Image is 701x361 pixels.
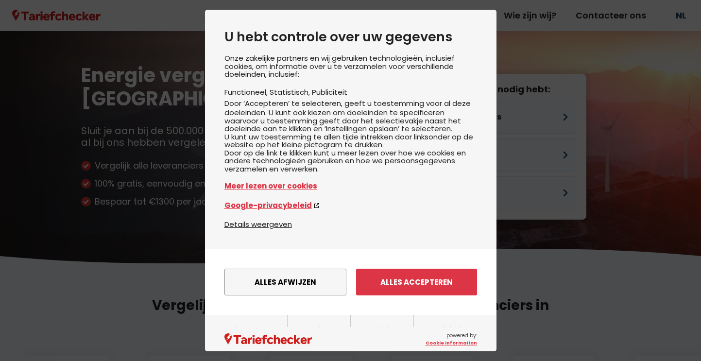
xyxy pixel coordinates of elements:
[224,54,477,219] div: Onze zakelijke partners en wij gebruiken technologieën, inclusief cookies, om informatie over u t...
[224,29,477,45] h2: U hebt controle over uw gegevens
[312,87,347,97] li: Publiciteit
[356,269,477,295] button: Alles accepteren
[224,269,346,295] button: Alles afwijzen
[224,180,477,191] a: Meer lezen over cookies
[205,249,496,315] div: menu
[270,87,312,97] li: Statistisch
[224,219,292,230] button: Details weergeven
[224,87,270,97] li: Functioneel
[224,200,477,211] a: Google-privacybeleid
